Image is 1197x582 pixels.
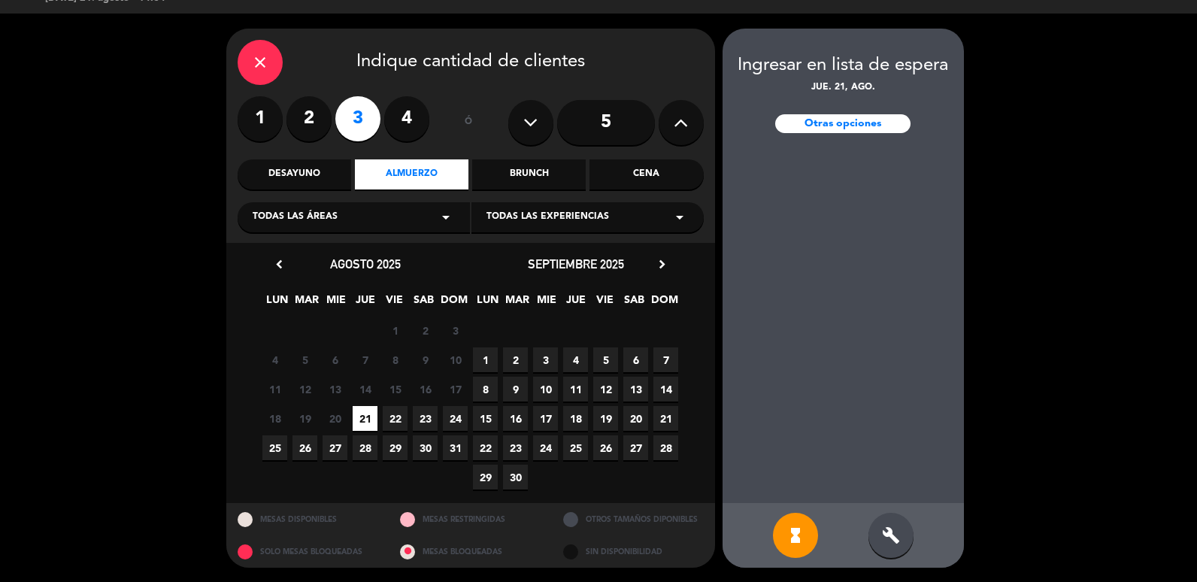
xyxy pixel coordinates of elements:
[323,406,347,431] span: 20
[723,51,964,80] div: Ingresar en lista de espera
[383,347,408,372] span: 8
[443,435,468,460] span: 31
[473,347,498,372] span: 1
[534,291,559,316] span: MIE
[473,406,498,431] span: 15
[503,377,528,402] span: 9
[472,159,586,189] div: Brunch
[593,347,618,372] span: 5
[265,291,289,316] span: LUN
[623,347,648,372] span: 6
[443,347,468,372] span: 10
[503,406,528,431] span: 16
[533,406,558,431] span: 17
[593,406,618,431] span: 19
[353,406,377,431] span: 21
[262,435,287,460] span: 25
[882,526,900,544] i: build
[503,435,528,460] span: 23
[292,347,317,372] span: 5
[253,210,338,225] span: Todas las áreas
[622,291,647,316] span: SAB
[292,435,317,460] span: 26
[262,406,287,431] span: 18
[653,347,678,372] span: 7
[355,159,468,189] div: Almuerzo
[473,465,498,490] span: 29
[271,256,287,272] i: chevron_left
[292,406,317,431] span: 19
[723,80,964,95] div: jue. 21, ago.
[552,503,715,535] div: OTROS TAMAÑOS DIPONIBLES
[503,347,528,372] span: 2
[413,406,438,431] span: 23
[623,406,648,431] span: 20
[389,535,552,568] div: MESAS BLOQUEADAS
[503,465,528,490] span: 30
[623,377,648,402] span: 13
[653,377,678,402] span: 14
[592,291,617,316] span: VIE
[563,406,588,431] span: 18
[353,347,377,372] span: 7
[226,535,389,568] div: SOLO MESAS BLOQUEADAS
[262,347,287,372] span: 4
[528,256,624,271] span: septiembre 2025
[413,347,438,372] span: 9
[593,435,618,460] span: 26
[389,503,552,535] div: MESAS RESTRINGIDAS
[533,377,558,402] span: 10
[486,210,609,225] span: Todas las experiencias
[653,435,678,460] span: 28
[654,256,670,272] i: chevron_right
[382,291,407,316] span: VIE
[552,535,715,568] div: SIN DISPONIBILIDAD
[294,291,319,316] span: MAR
[335,96,380,141] label: 3
[413,377,438,402] span: 16
[411,291,436,316] span: SAB
[563,435,588,460] span: 25
[383,318,408,343] span: 1
[413,318,438,343] span: 2
[589,159,703,189] div: Cena
[473,377,498,402] span: 8
[262,377,287,402] span: 11
[443,377,468,402] span: 17
[671,208,689,226] i: arrow_drop_down
[437,208,455,226] i: arrow_drop_down
[353,377,377,402] span: 14
[475,291,500,316] span: LUN
[323,291,348,316] span: MIE
[786,526,805,544] i: hourglass_full
[286,96,332,141] label: 2
[292,377,317,402] span: 12
[533,435,558,460] span: 24
[653,406,678,431] span: 21
[238,40,704,85] div: Indique cantidad de clientes
[444,96,493,149] div: ó
[353,435,377,460] span: 28
[353,291,377,316] span: JUE
[413,435,438,460] span: 30
[473,435,498,460] span: 22
[323,435,347,460] span: 27
[593,377,618,402] span: 12
[441,291,465,316] span: DOM
[383,435,408,460] span: 29
[651,291,676,316] span: DOM
[226,503,389,535] div: MESAS DISPONIBLES
[563,347,588,372] span: 4
[563,377,588,402] span: 11
[323,377,347,402] span: 13
[383,406,408,431] span: 22
[238,159,351,189] div: Desayuno
[505,291,529,316] span: MAR
[238,96,283,141] label: 1
[443,318,468,343] span: 3
[563,291,588,316] span: JUE
[775,114,911,133] div: Otras opciones
[323,347,347,372] span: 6
[533,347,558,372] span: 3
[443,406,468,431] span: 24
